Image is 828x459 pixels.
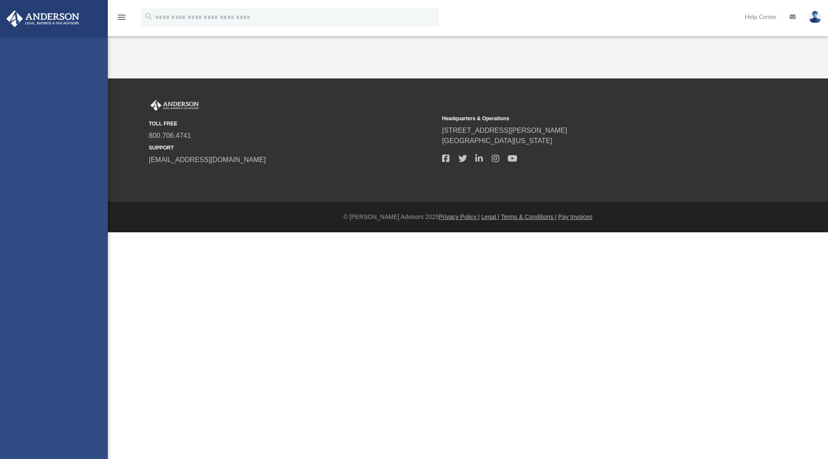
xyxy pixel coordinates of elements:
[149,156,266,163] a: [EMAIL_ADDRESS][DOMAIN_NAME]
[149,100,201,111] img: Anderson Advisors Platinum Portal
[116,12,127,22] i: menu
[439,213,480,220] a: Privacy Policy |
[144,12,154,21] i: search
[481,213,499,220] a: Legal |
[558,213,592,220] a: Pay Invoices
[108,212,828,222] div: © [PERSON_NAME] Advisors 2025
[442,115,729,122] small: Headquarters & Operations
[501,213,557,220] a: Terms & Conditions |
[149,132,191,139] a: 800.706.4741
[149,144,436,152] small: SUPPORT
[149,120,436,128] small: TOLL FREE
[809,11,822,23] img: User Pic
[442,127,567,134] a: [STREET_ADDRESS][PERSON_NAME]
[442,137,552,144] a: [GEOGRAPHIC_DATA][US_STATE]
[4,10,82,27] img: Anderson Advisors Platinum Portal
[116,16,127,22] a: menu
